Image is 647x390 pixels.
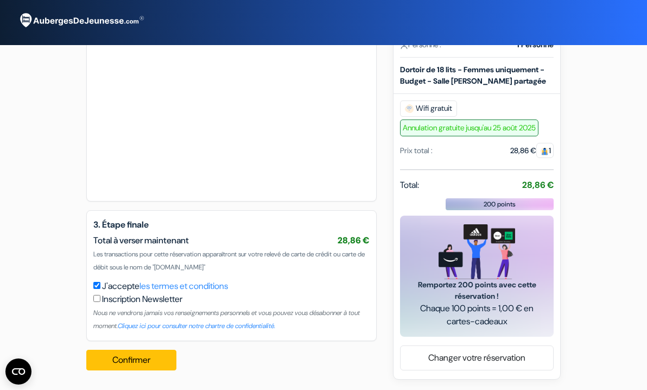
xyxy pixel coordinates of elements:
[13,6,149,35] img: AubergesDeJeunesse.com
[413,301,541,328] span: Chaque 100 points = 1,00 € en cartes-cadeaux
[400,64,546,85] b: Dortoir de 18 lits - Femmes uniquement - Budget - Salle [PERSON_NAME] partagée
[104,58,359,181] iframe: Cadre de saisie sécurisé pour le paiement
[400,178,419,191] span: Total:
[510,144,554,156] div: 28,86 €
[139,280,228,292] a: les termes et conditions
[400,144,433,156] div: Prix total :
[541,147,549,155] img: guest.svg
[93,219,370,230] h5: 3. Étape finale
[102,293,182,306] label: Inscription Newsletter
[484,199,516,209] span: 200 points
[93,309,360,330] small: Nous ne vendrons jamais vos renseignements personnels et vous pouvez vous désabonner à tout moment.
[400,100,457,116] span: Wifi gratuit
[439,224,515,279] img: gift_card_hero_new.png
[5,358,31,385] button: Open CMP widget
[400,119,538,136] span: Annulation gratuite jusqu'au 25 août 2025
[102,280,228,293] label: J'accepte
[413,279,541,301] span: Remportez 200 points avec cette réservation !
[522,179,554,190] strong: 28,86 €
[86,350,176,370] button: Confirmer
[401,347,553,368] a: Changer votre réservation
[536,142,554,158] span: 1
[118,322,275,330] a: Cliquez ici pour consulter notre chartre de confidentialité.
[93,235,189,246] span: Total à verser maintenant
[400,41,408,49] img: user_icon.svg
[405,104,414,112] img: free_wifi.svg
[93,250,365,272] span: Les transactions pour cette réservation apparaîtront sur votre relevé de carte de crédit ou carte...
[338,235,370,246] span: 28,86 €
